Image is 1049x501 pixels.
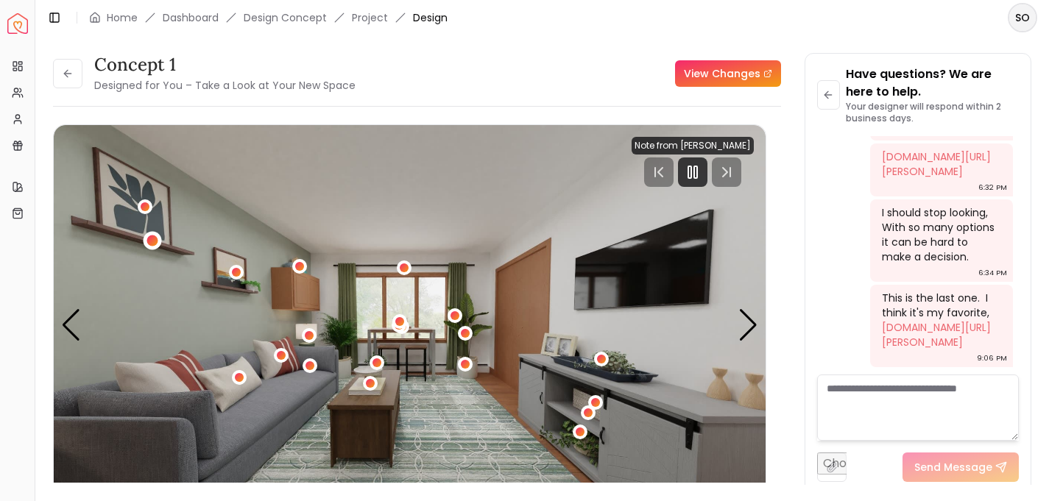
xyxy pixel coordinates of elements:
div: I should stop looking, With so many options it can be hard to make a decision. [882,205,998,264]
img: Spacejoy Logo [7,13,28,34]
span: SO [1009,4,1036,31]
a: [DOMAIN_NAME][URL][PERSON_NAME] [882,149,991,179]
p: Your designer will respond within 2 business days. [846,101,1019,124]
svg: Pause [684,163,702,181]
div: This is the last one. I think it's my favorite, [882,291,998,349]
a: Spacejoy [7,13,28,34]
nav: breadcrumb [89,10,448,25]
div: Previous slide [61,309,81,341]
div: 6:34 PM [978,266,1007,280]
li: Design Concept [244,10,327,25]
a: Dashboard [163,10,219,25]
a: [DOMAIN_NAME][URL][PERSON_NAME] [882,320,991,349]
button: SO [1008,3,1037,32]
a: View Changes [675,60,781,87]
a: Project [352,10,388,25]
div: Next slide [738,309,758,341]
div: 9:06 PM [977,351,1007,366]
small: Designed for You – Take a Look at Your New Space [94,78,356,93]
a: Home [107,10,138,25]
span: Design [413,10,448,25]
div: 6:32 PM [978,180,1007,195]
div: Note from [PERSON_NAME] [632,137,754,154]
p: Have questions? We are here to help. [846,65,1019,101]
h3: concept 1 [94,53,356,77]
